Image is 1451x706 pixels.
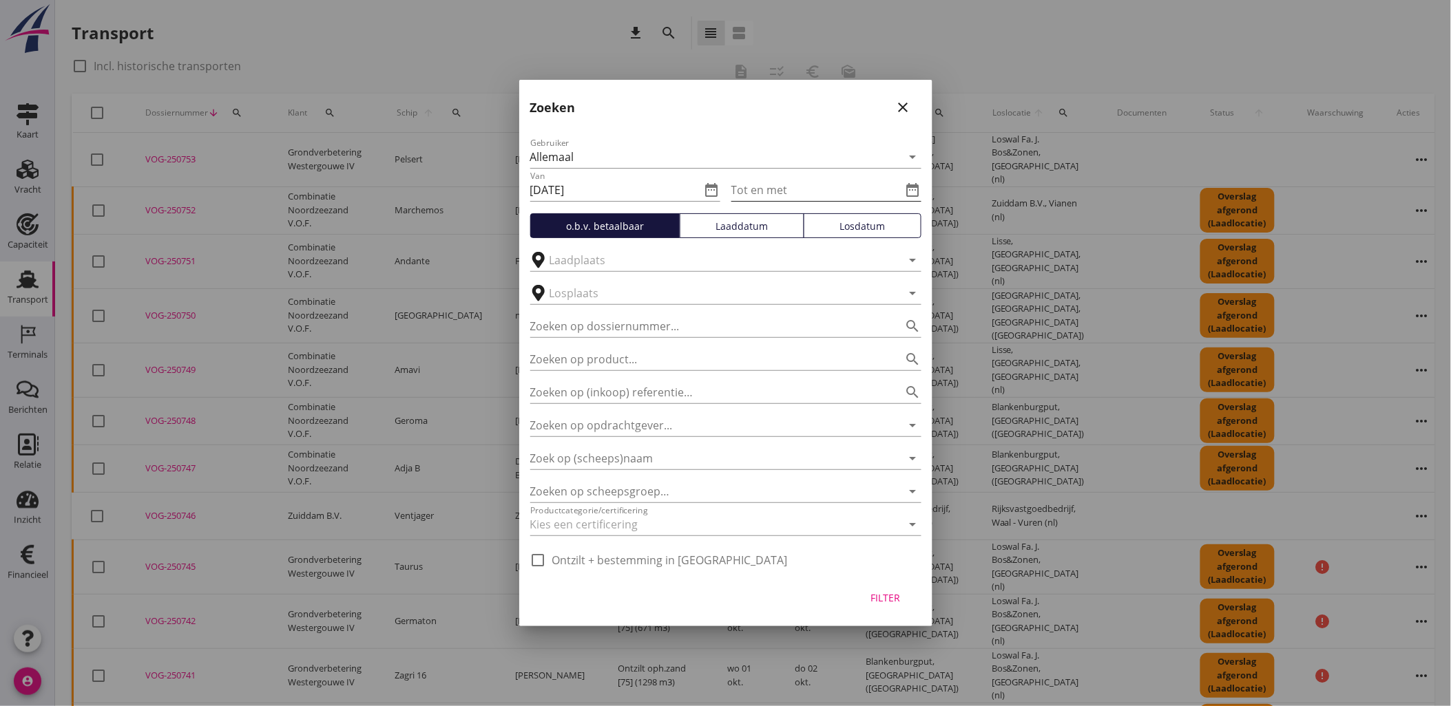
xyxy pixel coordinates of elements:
i: arrow_drop_down [905,483,921,500]
input: Zoek op (scheeps)naam [530,447,883,469]
div: Allemaal [530,151,574,163]
h2: Zoeken [530,98,576,117]
i: date_range [905,182,921,198]
div: Laaddatum [686,219,798,233]
input: Van [530,179,701,201]
i: search [905,318,921,334]
input: Zoeken op opdrachtgever... [530,414,883,436]
input: Tot en met [731,179,902,201]
i: arrow_drop_down [905,450,921,467]
input: Zoeken op product... [530,348,883,370]
input: Losplaats [550,282,883,304]
i: arrow_drop_down [905,252,921,268]
input: Zoeken op (inkoop) referentie… [530,381,883,403]
i: arrow_drop_down [905,149,921,165]
div: o.b.v. betaalbaar [536,219,674,233]
input: Laadplaats [550,249,883,271]
label: Ontzilt + bestemming in [GEOGRAPHIC_DATA] [552,553,788,567]
button: Laaddatum [680,213,804,238]
i: arrow_drop_down [905,417,921,434]
i: arrow_drop_down [905,285,921,301]
div: Losdatum [810,219,915,233]
i: date_range [704,182,720,198]
i: close [895,99,912,116]
i: search [905,351,921,367]
i: arrow_drop_down [905,516,921,533]
button: o.b.v. betaalbaar [530,213,680,238]
i: search [905,384,921,400]
button: Losdatum [804,213,921,238]
button: Filter [855,585,916,610]
div: Filter [866,590,905,605]
input: Zoeken op dossiernummer... [530,315,883,337]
